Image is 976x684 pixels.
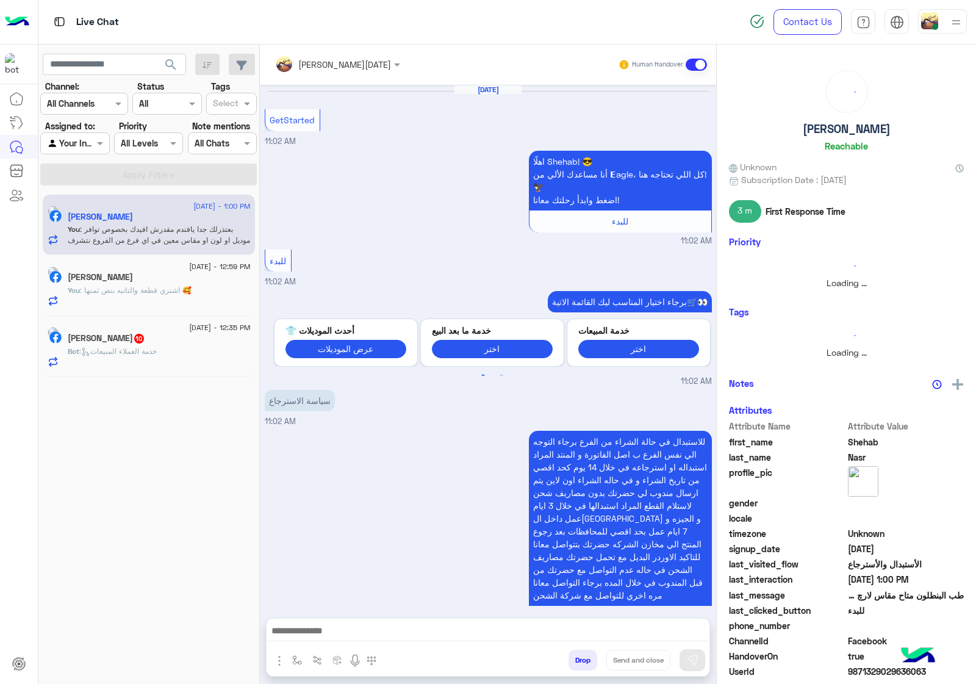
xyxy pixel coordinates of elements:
[729,306,964,317] h6: Tags
[578,324,699,337] p: خدمة المبيعات
[45,80,79,93] label: Channel:
[68,212,133,222] h5: Shehab Nasr
[265,390,335,411] p: 5/9/2025, 11:02 AM
[272,653,287,668] img: send attachment
[48,327,59,338] img: picture
[432,324,553,337] p: خدمة ما بعد البيع
[848,604,964,617] span: للبدء
[732,255,961,276] div: loading...
[848,542,964,555] span: 2025-09-05T08:02:49.259Z
[848,451,964,464] span: Nasr
[856,15,870,29] img: tab
[827,347,867,358] span: Loading ...
[848,573,964,586] span: 2025-09-05T10:00:42.233Z
[741,173,847,186] span: Subscription Date : [DATE]
[848,589,964,602] span: طب البنطلون متاح مقاس لارچ في فرع اسكندر في اسكندرية ؟
[921,12,938,29] img: userImage
[729,236,761,247] h6: Priority
[432,340,553,358] button: اختر
[5,53,27,75] img: 713415422032625
[729,405,772,416] h6: Attributes
[729,527,845,540] span: timezone
[529,431,712,606] p: 5/9/2025, 11:02 AM
[119,120,147,132] label: Priority
[211,80,230,93] label: Tags
[45,120,95,132] label: Assigned to:
[477,370,489,382] button: 1 of 2
[495,370,508,382] button: 2 of 2
[287,650,307,670] button: select flow
[729,200,761,222] span: 3 m
[211,96,239,112] div: Select
[578,340,699,358] button: اختر
[729,604,845,617] span: last_clicked_button
[49,271,62,283] img: Facebook
[729,573,845,586] span: last_interaction
[681,236,712,247] span: 11:02 AM
[48,267,59,278] img: picture
[848,527,964,540] span: Unknown
[348,653,362,668] img: send voice note
[729,665,845,678] span: UserId
[729,635,845,647] span: ChannelId
[270,256,286,266] span: للبدء
[897,635,939,678] img: hulul-logo.png
[848,650,964,663] span: true
[848,497,964,509] span: null
[265,417,296,426] span: 11:02 AM
[292,655,302,665] img: select flow
[681,376,712,387] span: 11:02 AM
[569,650,597,671] button: Drop
[848,635,964,647] span: 0
[632,60,683,70] small: Human Handover
[732,325,961,346] div: loading...
[932,380,942,389] img: notes
[827,278,867,288] span: Loading ...
[729,378,754,389] h6: Notes
[851,9,875,35] a: tab
[156,54,186,80] button: search
[134,334,144,344] span: 10
[803,122,891,136] h5: [PERSON_NAME]
[193,201,250,212] span: [DATE] - 1:00 PM
[189,261,250,272] span: [DATE] - 12:59 PM
[773,9,842,35] a: Contact Us
[729,589,845,602] span: last_message
[848,512,964,525] span: null
[285,340,406,358] button: عرض الموديلات
[890,15,904,29] img: tab
[270,115,315,125] span: GetStarted
[729,542,845,555] span: signup_date
[189,322,250,333] span: [DATE] - 12:35 PM
[68,225,250,267] span: بعتذرلك جدا يافندم مقدرش افيدك بخصوص توافر موديل او لون او مقاس معين في اي فرع من الفروع نتشرف بز...
[766,205,845,218] span: First Response Time
[529,151,712,211] p: 5/9/2025, 11:02 AM
[192,120,250,132] label: Note mentions
[848,420,964,433] span: Attribute Value
[729,436,845,448] span: first_name
[307,650,328,670] button: Trigger scenario
[750,14,764,29] img: spinner
[729,420,845,433] span: Attribute Name
[729,512,845,525] span: locale
[729,466,845,494] span: profile_pic
[48,206,59,217] img: picture
[40,164,257,185] button: Apply Filters
[848,558,964,571] span: الأستبدال والأسترجاع
[848,436,964,448] span: Shehab
[829,74,864,109] div: loading...
[729,558,845,571] span: last_visited_flow
[952,379,963,390] img: add
[68,272,133,283] h5: Mahmoud Amin
[729,619,845,632] span: phone_number
[312,655,322,665] img: Trigger scenario
[949,15,964,30] img: profile
[332,655,342,665] img: create order
[137,80,164,93] label: Status
[729,160,777,173] span: Unknown
[848,665,964,678] span: 9871329029636063
[367,656,376,666] img: make a call
[68,333,145,344] h5: Ahmed Hassn
[848,466,878,497] img: picture
[49,331,62,344] img: Facebook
